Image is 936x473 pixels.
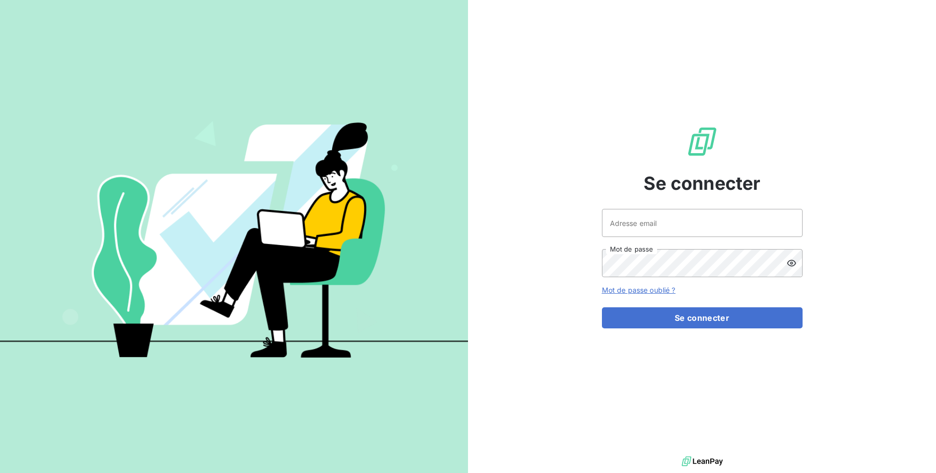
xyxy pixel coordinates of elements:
[644,170,761,197] span: Se connecter
[602,286,676,294] a: Mot de passe oublié ?
[602,307,803,328] button: Se connecter
[686,126,718,158] img: Logo LeanPay
[602,209,803,237] input: placeholder
[682,454,723,469] img: logo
